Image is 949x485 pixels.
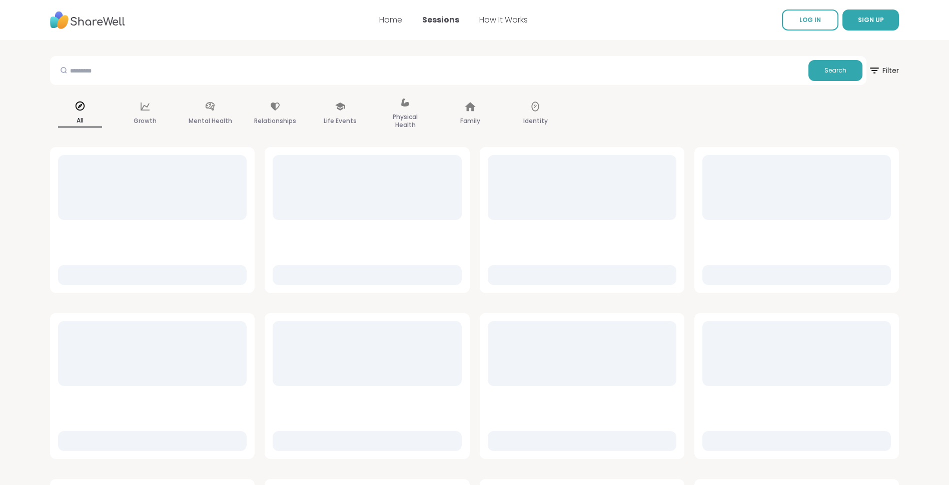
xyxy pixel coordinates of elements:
a: How It Works [479,14,528,25]
a: LOG IN [782,9,838,30]
button: SIGN UP [842,9,899,30]
span: Search [824,66,846,75]
p: Physical Health [383,111,427,131]
span: Filter [868,58,899,82]
a: Sessions [422,14,459,25]
p: Identity [523,115,548,127]
span: SIGN UP [858,15,884,24]
span: LOG IN [799,15,821,24]
p: Life Events [324,115,357,127]
p: All [58,114,102,127]
a: Home [379,14,402,25]
button: Filter [868,56,899,85]
p: Growth [134,115,157,127]
button: Search [808,60,862,81]
p: Mental Health [189,115,232,127]
p: Relationships [254,115,296,127]
p: Family [460,115,480,127]
img: ShareWell Nav Logo [50,6,125,34]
